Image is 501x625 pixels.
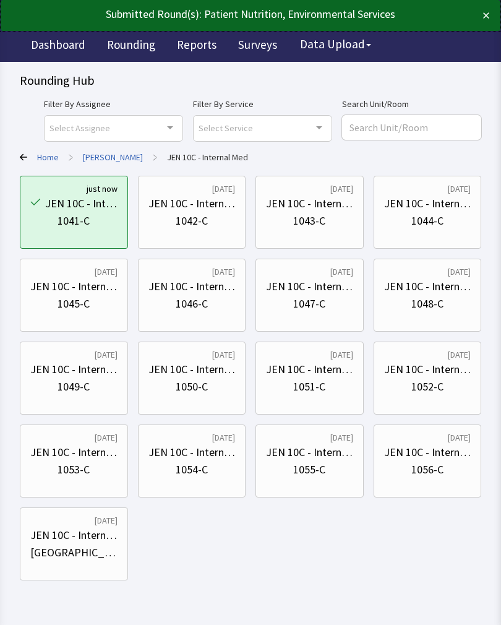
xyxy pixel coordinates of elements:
[212,265,235,278] div: [DATE]
[229,31,286,62] a: Surveys
[411,461,443,478] div: 1056-C
[95,265,118,278] div: [DATE]
[330,265,353,278] div: [DATE]
[448,265,471,278] div: [DATE]
[87,183,118,195] div: just now
[95,348,118,361] div: [DATE]
[266,195,353,212] div: JEN 10C - Internal Med
[330,431,353,444] div: [DATE]
[30,527,118,544] div: JEN 10C - Internal Med
[69,145,73,170] span: >
[83,151,143,163] a: Jennie Sealy
[148,444,236,461] div: JEN 10C - Internal Med
[45,195,118,212] div: JEN 10C - Internal Med
[330,183,353,195] div: [DATE]
[20,72,481,89] div: Rounding Hub
[176,461,208,478] div: 1054-C
[148,195,236,212] div: JEN 10C - Internal Med
[58,212,90,230] div: 1041-C
[22,31,95,62] a: Dashboard
[448,183,471,195] div: [DATE]
[266,278,353,295] div: JEN 10C - Internal Med
[293,212,325,230] div: 1043-C
[98,31,165,62] a: Rounding
[411,295,443,312] div: 1048-C
[266,361,353,378] div: JEN 10C - Internal Med
[411,212,443,230] div: 1044-C
[58,295,90,312] div: 1045-C
[148,278,236,295] div: JEN 10C - Internal Med
[176,212,208,230] div: 1042-C
[176,378,208,395] div: 1050-C
[167,151,248,163] a: JEN 10C - Internal Med
[384,361,471,378] div: JEN 10C - Internal Med
[49,121,110,135] span: Select Assignee
[30,444,118,461] div: JEN 10C - Internal Med
[95,514,118,527] div: [DATE]
[293,378,325,395] div: 1051-C
[384,195,471,212] div: JEN 10C - Internal Med
[482,6,490,25] button: ×
[153,145,157,170] span: >
[11,6,442,23] div: Submitted Round(s): Patient Nutrition, Environmental Services
[58,461,90,478] div: 1053-C
[58,378,90,395] div: 1049-C
[384,278,471,295] div: JEN 10C - Internal Med
[30,544,118,561] div: [GEOGRAPHIC_DATA]
[193,97,332,111] label: Filter By Service
[266,444,353,461] div: JEN 10C - Internal Med
[212,431,235,444] div: [DATE]
[30,361,118,378] div: JEN 10C - Internal Med
[448,348,471,361] div: [DATE]
[384,444,471,461] div: JEN 10C - Internal Med
[330,348,353,361] div: [DATE]
[342,115,481,140] input: Search Unit/Room
[212,348,235,361] div: [DATE]
[30,278,118,295] div: JEN 10C - Internal Med
[293,33,379,56] button: Data Upload
[448,431,471,444] div: [DATE]
[95,431,118,444] div: [DATE]
[212,183,235,195] div: [DATE]
[293,461,325,478] div: 1055-C
[293,295,325,312] div: 1047-C
[176,295,208,312] div: 1046-C
[148,361,236,378] div: JEN 10C - Internal Med
[168,31,226,62] a: Reports
[44,97,183,111] label: Filter By Assignee
[411,378,443,395] div: 1052-C
[342,97,481,111] label: Search Unit/Room
[37,151,59,163] a: Home
[199,121,253,135] span: Select Service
